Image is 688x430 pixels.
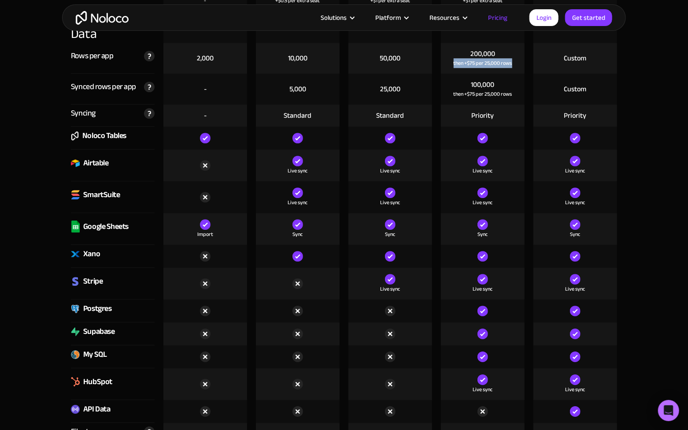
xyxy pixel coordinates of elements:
div: Live sync [473,284,493,293]
div: 50,000 [380,53,401,63]
div: then +$75 per 25,000 rows [454,59,512,67]
a: home [76,11,129,25]
div: 100,000 [471,80,495,90]
div: Google Sheets [83,220,129,233]
div: Live sync [381,166,400,175]
div: Airtable [83,157,108,170]
div: - [204,111,207,120]
div: - [204,84,207,94]
div: Live sync [473,166,493,175]
div: Xano [83,247,100,261]
div: Postgres [83,302,111,315]
div: then +$75 per 25,000 rows [454,90,512,98]
a: Get started [565,9,612,26]
div: Custom [564,84,587,94]
div: Import [197,230,213,239]
div: Live sync [566,385,585,394]
div: Sync [293,230,303,239]
a: Login [529,9,559,26]
div: Platform [364,12,418,23]
div: 5,000 [289,84,306,94]
div: Noloco Tables [82,129,126,142]
div: Sync [478,230,488,239]
div: HubSpot [83,375,112,389]
div: Resources [429,12,459,23]
div: Custom [564,53,587,63]
div: SmartSuite [83,188,120,202]
div: Platform [375,12,401,23]
a: Pricing [477,12,518,23]
div: Rows per app [71,49,113,63]
div: Resources [418,12,477,23]
div: Standard [377,111,404,120]
div: Live sync [473,385,493,394]
div: 200,000 [470,49,495,59]
div: Sync [385,230,396,239]
div: My SQL [83,348,107,361]
div: API Data [83,403,110,416]
div: Live sync [566,284,585,293]
div: 10,000 [288,53,307,63]
div: Solutions [310,12,364,23]
div: Live sync [288,198,308,207]
div: Standard [284,111,312,120]
div: Live sync [288,166,308,175]
div: 2,000 [197,53,214,63]
div: Syncing [71,107,96,120]
div: Sync [570,230,581,239]
div: Solutions [321,12,347,23]
div: Stripe [83,275,103,288]
div: Priority [564,111,587,120]
div: Supabase [83,325,115,338]
div: Synced rows per app [71,80,136,93]
div: 25,000 [380,84,400,94]
div: Live sync [473,198,493,207]
div: Live sync [566,166,585,175]
div: Priority [472,111,494,120]
div: Live sync [566,198,585,207]
div: Open Intercom Messenger [658,400,679,421]
div: Live sync [381,198,400,207]
div: Live sync [381,284,400,293]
